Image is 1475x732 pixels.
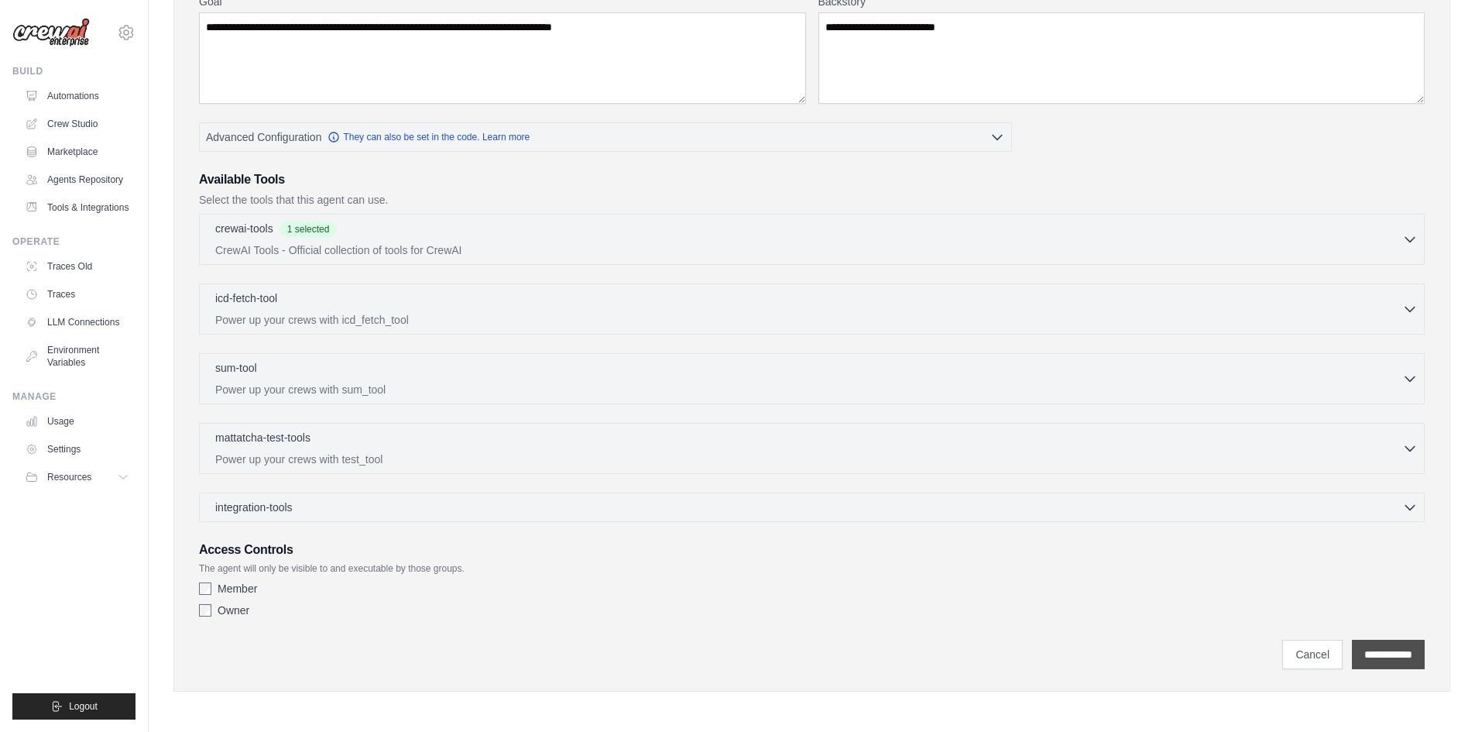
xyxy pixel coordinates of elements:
[206,290,1418,328] button: icd-fetch-tool Power up your crews with icd_fetch_tool
[19,84,135,108] a: Automations
[280,222,338,237] span: 1 selected
[200,123,1011,151] button: Advanced Configuration They can also be set in the code. Learn more
[215,290,277,306] p: icd-fetch-tool
[19,338,135,375] a: Environment Variables
[215,382,1402,397] p: Power up your crews with sum_tool
[19,409,135,434] a: Usage
[12,65,135,77] div: Build
[206,360,1418,397] button: sum-tool Power up your crews with sum_tool
[206,430,1418,467] button: mattatcha-test-tools Power up your crews with test_tool
[47,471,91,483] span: Resources
[215,430,310,445] p: mattatcha-test-tools
[19,465,135,490] button: Resources
[206,129,321,145] span: Advanced Configuration
[19,254,135,279] a: Traces Old
[19,310,135,335] a: LLM Connections
[215,312,1402,328] p: Power up your crews with icd_fetch_tool
[12,390,135,403] div: Manage
[218,603,249,618] label: Owner
[206,221,1418,258] button: crewai-tools 1 selected CrewAI Tools - Official collection of tools for CrewAI
[69,700,98,713] span: Logout
[12,693,135,720] button: Logout
[199,170,1425,189] h3: Available Tools
[215,221,273,236] p: crewai-tools
[215,242,1402,258] p: CrewAI Tools - Official collection of tools for CrewAI
[328,131,530,143] a: They can also be set in the code. Learn more
[19,167,135,192] a: Agents Repository
[19,437,135,462] a: Settings
[1282,640,1343,669] a: Cancel
[215,452,1402,467] p: Power up your crews with test_tool
[215,500,293,515] span: integration-tools
[199,562,1425,575] p: The agent will only be visible to and executable by those groups.
[199,192,1425,208] p: Select the tools that this agent can use.
[19,282,135,307] a: Traces
[206,500,1418,515] button: integration-tools
[218,581,257,596] label: Member
[12,18,90,47] img: Logo
[19,195,135,220] a: Tools & Integrations
[19,139,135,164] a: Marketplace
[215,360,257,376] p: sum-tool
[19,112,135,136] a: Crew Studio
[12,235,135,248] div: Operate
[199,541,1425,559] h3: Access Controls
